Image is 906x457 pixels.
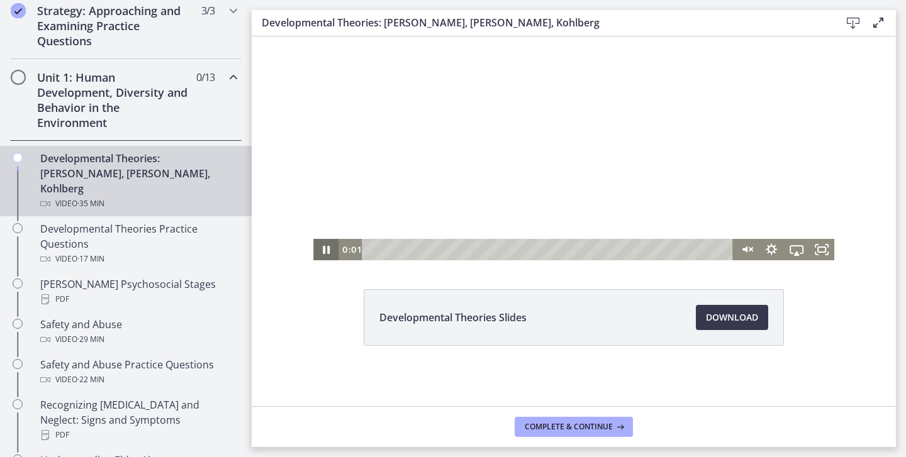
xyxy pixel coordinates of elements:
div: [PERSON_NAME] Psychosocial Stages [40,277,237,307]
span: · 22 min [77,372,104,387]
span: · 17 min [77,251,104,267]
h2: Unit 1: Human Development, Diversity and Behavior in the Environment [37,70,191,130]
h2: Strategy: Approaching and Examining Practice Questions [37,3,191,48]
button: Show settings menu [507,272,532,293]
div: Safety and Abuse Practice Questions [40,357,237,387]
div: Playbar [120,272,476,293]
div: Video [40,372,237,387]
div: Video [40,251,237,267]
div: Developmental Theories: [PERSON_NAME], [PERSON_NAME], Kohlberg [40,151,237,211]
div: Safety and Abuse [40,317,237,347]
div: PDF [40,292,237,307]
span: · 35 min [77,196,104,211]
span: · 29 min [77,332,104,347]
button: Pause [62,272,87,293]
span: 0 / 13 [196,70,215,85]
h3: Developmental Theories: [PERSON_NAME], [PERSON_NAME], Kohlberg [262,15,820,30]
button: Fullscreen [557,272,583,293]
button: Click for sound [534,13,570,49]
span: Developmental Theories Slides [379,310,527,325]
div: PDF [40,427,237,443]
i: Completed [11,3,26,18]
span: Download [706,310,758,325]
div: Video [40,332,237,347]
button: Unmute [482,272,507,293]
span: 3 / 3 [201,3,215,18]
span: Complete & continue [525,422,613,432]
div: Video [40,196,237,211]
button: Airplay [532,272,557,293]
a: Download [696,305,768,330]
button: Complete & continue [515,417,633,437]
div: Developmental Theories Practice Questions [40,221,237,267]
div: Recognizing [MEDICAL_DATA] and Neglect: Signs and Symptoms [40,397,237,443]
